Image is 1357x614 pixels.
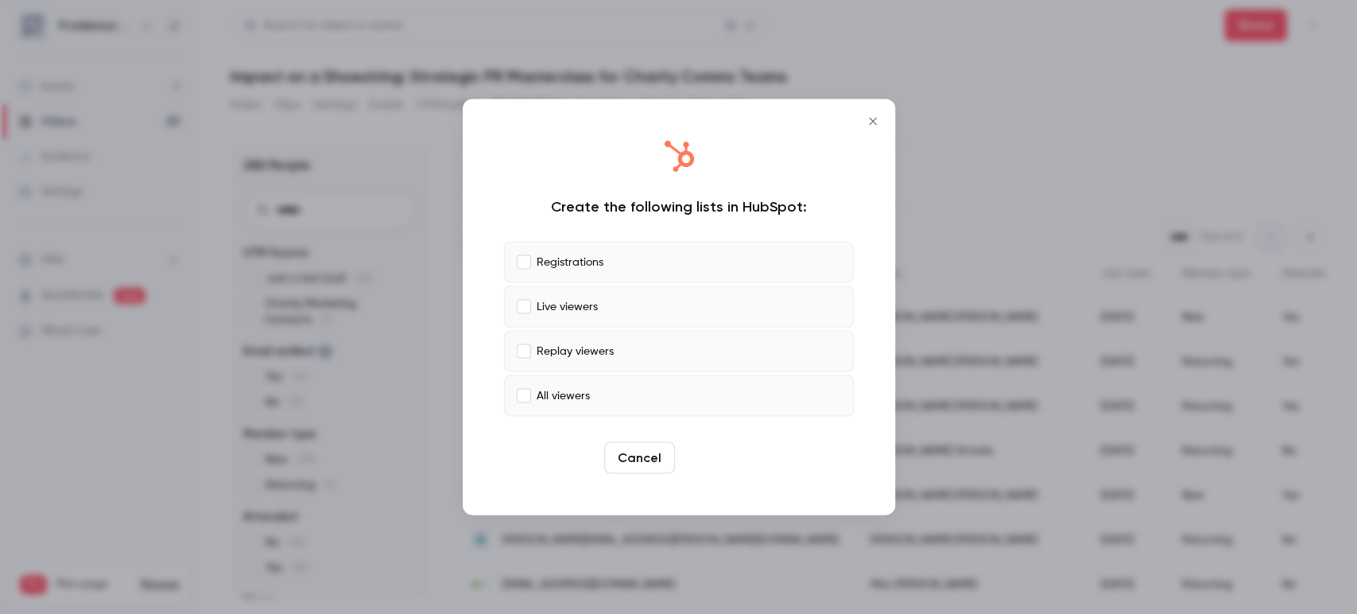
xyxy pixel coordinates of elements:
div: Create the following lists in HubSpot: [504,197,854,216]
button: Close [857,106,889,138]
p: All viewers [537,387,590,404]
button: Cancel [604,442,675,474]
p: Registrations [537,254,603,270]
p: Replay viewers [537,343,614,359]
button: Create [681,442,753,474]
p: Live viewers [537,298,598,315]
